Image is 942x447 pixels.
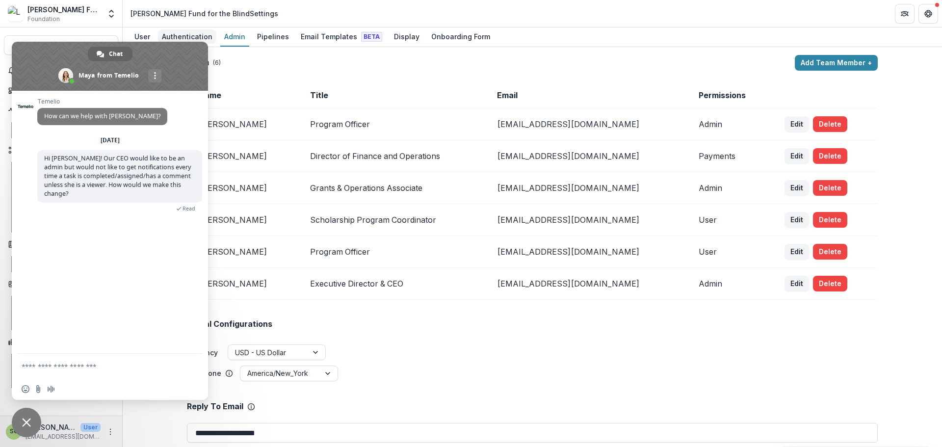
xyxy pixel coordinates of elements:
[485,172,687,204] td: [EMAIL_ADDRESS][DOMAIN_NAME]
[105,4,118,24] button: Open entity switcher
[253,29,293,44] div: Pipelines
[485,140,687,172] td: [EMAIL_ADDRESS][DOMAIN_NAME]
[785,148,809,164] button: Edit
[390,27,423,47] a: Display
[101,137,120,143] div: [DATE]
[105,426,116,438] button: More
[298,268,485,300] td: Executive Director & CEO
[813,180,847,196] button: Delete
[187,172,298,204] td: [PERSON_NAME]
[22,362,177,371] textarea: Compose your message...
[22,385,29,393] span: Insert an emoji
[27,4,101,15] div: [PERSON_NAME] Fund for the Blind
[895,4,915,24] button: Partners
[298,140,485,172] td: Director of Finance and Operations
[80,423,101,432] p: User
[183,205,195,212] span: Read
[485,82,687,108] td: Email
[220,29,249,44] div: Admin
[485,268,687,300] td: [EMAIL_ADDRESS][DOMAIN_NAME]
[253,27,293,47] a: Pipelines
[687,172,773,204] td: Admin
[485,108,687,140] td: [EMAIL_ADDRESS][DOMAIN_NAME]
[813,148,847,164] button: Delete
[26,432,101,441] p: [EMAIL_ADDRESS][DOMAIN_NAME]
[687,82,773,108] td: Permissions
[4,276,118,292] button: Open Contacts
[10,428,18,435] div: Sandra Ching
[297,27,386,47] a: Email Templates Beta
[485,204,687,236] td: [EMAIL_ADDRESS][DOMAIN_NAME]
[785,180,809,196] button: Edit
[4,35,118,55] button: Search...
[390,29,423,44] div: Display
[427,27,494,47] a: Onboarding Form
[361,32,382,42] span: Beta
[813,244,847,260] button: Delete
[127,6,282,21] nav: breadcrumb
[12,408,41,437] div: Close chat
[785,212,809,228] button: Edit
[298,172,485,204] td: Grants & Operations Associate
[4,63,118,79] button: Notifications27
[298,204,485,236] td: Scholarship Program Coordinator
[297,29,386,44] div: Email Templates
[8,6,24,22] img: Lavelle Fund for the Blind
[4,237,118,252] button: Open Documents
[88,47,132,61] div: Chat
[687,140,773,172] td: Payments
[427,29,494,44] div: Onboarding Form
[485,236,687,268] td: [EMAIL_ADDRESS][DOMAIN_NAME]
[37,98,167,105] span: Temelio
[187,402,243,411] p: Reply To Email
[47,385,55,393] span: Audio message
[4,103,118,118] button: Open Activity
[298,82,485,108] td: Title
[795,55,878,71] button: Add Team Member +
[158,27,216,47] a: Authentication
[298,236,485,268] td: Program Officer
[4,82,118,99] a: Dashboard
[131,8,278,19] div: [PERSON_NAME] Fund for the Blind Settings
[813,116,847,132] button: Delete
[26,422,77,432] p: [PERSON_NAME]
[187,236,298,268] td: [PERSON_NAME]
[187,140,298,172] td: [PERSON_NAME]
[187,108,298,140] td: [PERSON_NAME]
[187,204,298,236] td: [PERSON_NAME]
[918,4,938,24] button: Get Help
[158,29,216,44] div: Authentication
[785,244,809,260] button: Edit
[687,108,773,140] td: Admin
[687,204,773,236] td: User
[813,276,847,291] button: Delete
[785,116,809,132] button: Edit
[687,268,773,300] td: Admin
[44,154,191,198] span: Hi [PERSON_NAME]! Our CEO would like to be an admin but would not like to get notifications every...
[187,319,272,329] h2: Global Configurations
[4,142,118,158] button: Open Workflows
[86,40,110,51] div: Ctrl + K
[131,29,154,44] div: User
[187,82,298,108] td: Name
[220,27,249,47] a: Admin
[687,236,773,268] td: User
[213,58,221,67] p: ( 6 )
[131,27,154,47] a: User
[148,69,161,82] div: More channels
[813,212,847,228] button: Delete
[4,334,118,350] button: Open Data & Reporting
[27,15,60,24] span: Foundation
[24,40,82,50] span: Search...
[44,112,160,120] span: How can we help with [PERSON_NAME]?
[34,385,42,393] span: Send a file
[187,268,298,300] td: [PERSON_NAME]
[109,47,123,61] span: Chat
[298,108,485,140] td: Program Officer
[785,276,809,291] button: Edit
